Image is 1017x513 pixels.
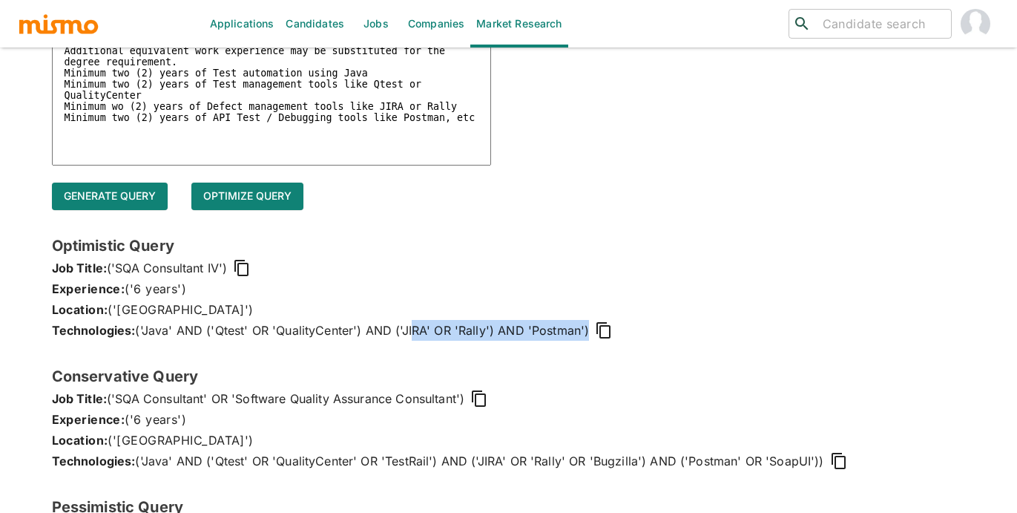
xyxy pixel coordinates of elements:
p: ('6 years') [52,409,966,430]
span: ('Java' AND ('Qtest' OR 'QualityCenter') AND ('JIRA' OR 'Rally') AND 'Postman') [135,320,589,341]
p: ('6 years') [52,278,966,299]
button: Optimize Query [191,183,303,210]
span: ('Java' AND ('Qtest' OR 'QualityCenter' OR 'TestRail') AND ('JIRA' OR 'Rally' OR 'Bugzilla') AND ... [135,451,823,471]
span: Experience: [52,412,125,427]
span: Job Title: [52,388,108,409]
span: Technologies: [52,320,136,341]
span: Experience: [52,281,125,296]
span: Technologies: [52,451,136,471]
img: logo [18,13,99,35]
h6: Optimistic Query [52,234,966,258]
p: ('[GEOGRAPHIC_DATA]') [52,430,966,451]
h6: Conservative Query [52,365,966,388]
img: Jessie Gomez [961,9,990,39]
span: Location: [52,433,108,448]
button: Generate query [52,183,168,210]
input: Candidate search [817,13,945,34]
span: Location: [52,302,108,317]
span: ('SQA Consultant IV') [107,258,227,278]
p: ('[GEOGRAPHIC_DATA]') [52,299,966,320]
span: ('SQA Consultant' OR 'Software Quality Assurance Consultant') [107,388,464,409]
span: Job Title: [52,258,108,278]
